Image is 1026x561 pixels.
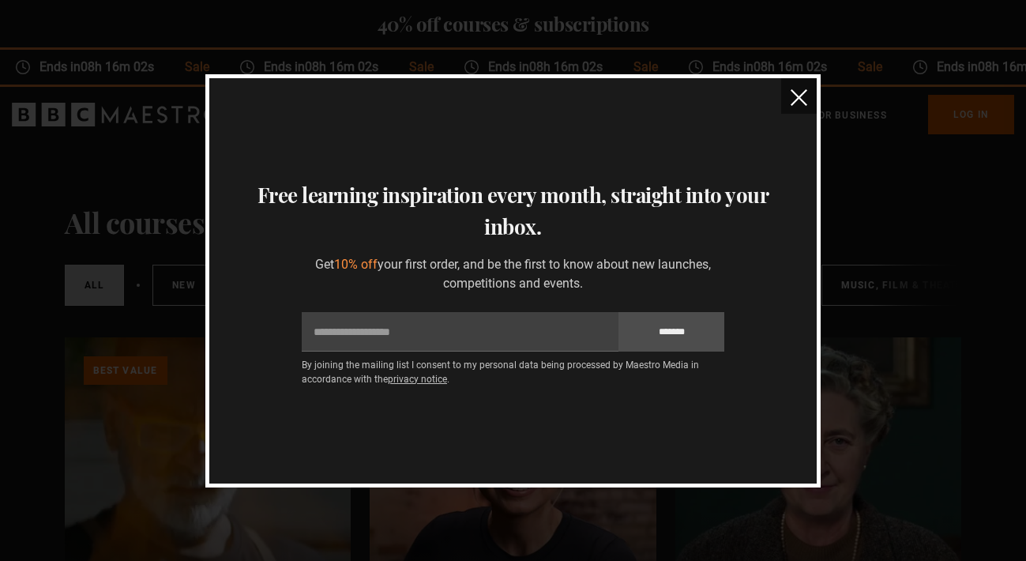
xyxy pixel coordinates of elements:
a: privacy notice [388,374,447,385]
p: Get your first order, and be the first to know about new launches, competitions and events. [302,255,724,293]
button: close [781,78,817,114]
h3: Free learning inspiration every month, straight into your inbox. [228,179,798,243]
span: 10% off [334,257,378,272]
p: By joining the mailing list I consent to my personal data being processed by Maestro Media in acc... [302,358,724,386]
